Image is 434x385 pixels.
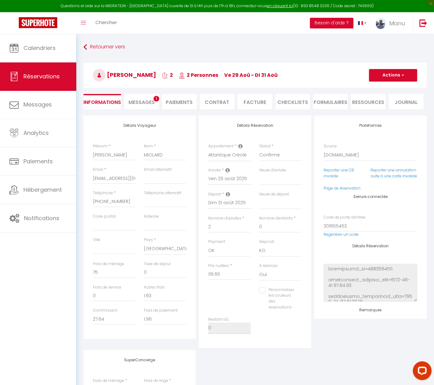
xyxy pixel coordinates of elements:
[83,42,426,53] a: Retourner vers
[93,358,186,362] h4: SuperConcierge
[23,129,49,137] span: Analytics
[23,72,60,80] span: Réservations
[179,72,218,79] span: 2 Personnes
[154,96,159,101] span: 1
[144,143,153,149] label: Nom
[23,101,52,108] span: Messages
[324,143,337,149] label: Source
[376,18,385,29] img: ...
[93,123,186,128] h4: Détails Voyageur
[324,308,417,312] h4: Remarques
[144,167,172,173] label: Email alternatif
[93,308,118,313] label: Commission
[93,284,121,290] label: Frais de service
[93,143,108,149] label: Prénom
[389,94,423,109] li: Journal
[419,19,427,27] img: logout
[324,123,417,128] h4: Plateformes
[208,123,302,128] h4: Détails Réservation
[144,214,159,220] label: Adresse
[128,99,154,106] span: Messages
[93,378,124,384] label: Frais de ménage
[275,94,310,109] li: CHECKLISTS
[324,185,361,191] a: Page de réservation
[93,71,156,79] span: [PERSON_NAME]
[200,94,235,109] li: Contrat
[259,239,274,245] label: Deposit
[144,261,171,267] label: Taxe de séjour
[408,359,434,385] iframe: LiveChat chat widget
[369,69,417,81] button: Actions
[265,287,294,310] label: Personnaliser les couleurs des réservations
[24,214,59,222] span: Notifications
[208,317,229,323] label: Restant dû
[208,263,229,269] label: Prix nuitées
[259,263,278,269] label: A relancer
[19,17,57,28] img: Super Booking
[23,186,62,194] span: Hébergement
[324,232,359,237] a: Regénérer un code
[389,19,405,27] span: Manu
[93,190,113,196] label: Téléphone
[144,190,181,196] label: Téléphone alternatif
[93,214,116,220] label: Code postal
[324,244,417,248] h4: Détails Réservation
[162,94,197,109] li: Paiements
[208,215,241,221] label: Nombre d'adultes
[83,94,121,109] li: Informations
[144,237,153,243] label: Pays
[93,237,100,243] label: Ville
[371,12,413,34] a: ... Manu
[95,19,117,26] span: Chercher
[313,94,348,109] li: FORMULAIRES
[144,284,165,290] label: Autres frais
[93,261,124,267] label: Frais de ménage
[23,157,53,165] span: Paiements
[208,191,221,197] label: Départ
[324,195,417,199] h4: Serrure connectée
[91,12,122,34] a: Chercher
[259,191,289,197] label: Heure de départ
[144,308,178,313] label: Frais de paiement
[324,215,366,220] label: Code de porte d'entrée
[259,215,293,221] label: Nombre d'enfants
[310,18,353,28] button: Besoin d'aide ?
[267,3,293,8] a: en cliquant ici
[238,94,272,109] li: Facture
[259,143,270,149] label: Statut
[208,239,225,245] label: Payment
[351,94,386,109] li: Ressources
[371,167,417,179] a: Reporter une annulation suite à une carte invalide
[162,72,173,79] span: 2
[208,167,221,173] label: Arrivée
[224,72,278,79] span: ve 29 Aoû - di 31 Aoû
[208,143,234,149] label: Appartement
[324,167,354,179] a: Reporter une CB invalide
[144,378,168,384] label: Frais de linge
[23,44,56,52] span: Calendriers
[259,167,286,173] label: Heure d'arrivée
[93,167,103,173] label: Email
